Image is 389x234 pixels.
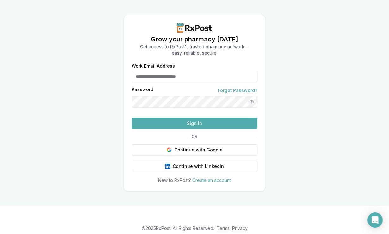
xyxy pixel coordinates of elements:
a: Privacy [232,225,248,231]
label: Work Email Address [132,64,257,68]
div: Open Intercom Messenger [367,212,383,228]
button: Continue with Google [132,144,257,156]
img: Google [167,147,172,152]
img: RxPost Logo [174,23,215,33]
label: Password [132,87,153,94]
img: LinkedIn [165,164,170,169]
button: Sign In [132,118,257,129]
a: Terms [217,225,230,231]
button: Continue with LinkedIn [132,161,257,172]
button: Show password [246,96,257,108]
a: Create an account [192,177,231,183]
span: New to RxPost? [158,177,191,183]
h1: Grow your pharmacy [DATE] [140,35,249,44]
span: OR [189,134,200,139]
p: Get access to RxPost's trusted pharmacy network— easy, reliable, secure. [140,44,249,56]
a: Forgot Password? [218,87,257,94]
